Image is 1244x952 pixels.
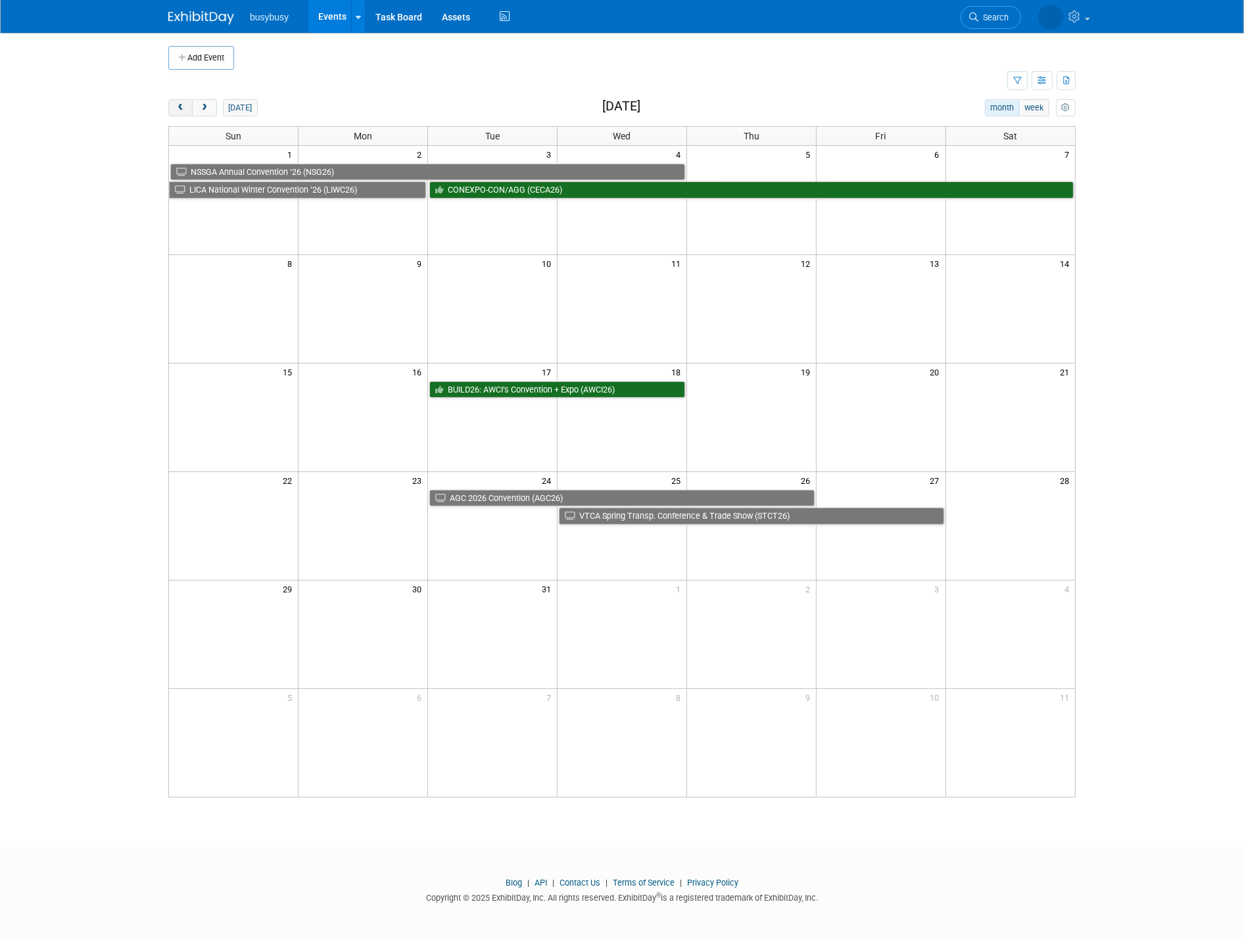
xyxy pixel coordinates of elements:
button: Add Event [168,46,234,70]
span: 16 [411,364,427,380]
span: 9 [804,689,816,705]
span: Tue [485,131,500,141]
span: 17 [540,364,557,380]
button: week [1019,99,1049,116]
sup: ® [656,892,661,899]
span: 11 [1059,689,1075,705]
span: 28 [1059,472,1075,488]
span: 29 [281,581,298,597]
span: 21 [1059,364,1075,380]
span: 10 [929,689,945,705]
span: 14 [1059,255,1075,272]
a: VTCA Spring Transp. Conference & Trade Show (STCT26) [559,508,944,525]
span: 18 [670,364,686,380]
span: 13 [929,255,945,272]
span: 8 [675,689,686,705]
a: CONEXPO-CON/AGG (CECA26) [429,181,1074,199]
span: 6 [416,689,427,705]
span: 9 [416,255,427,272]
a: Terms of Service [613,878,675,888]
span: | [602,878,611,888]
button: month [985,99,1020,116]
span: 24 [540,472,557,488]
span: 7 [545,689,557,705]
a: API [535,878,547,888]
span: 7 [1063,146,1075,162]
span: Search [978,12,1009,22]
span: 4 [1063,581,1075,597]
span: 23 [411,472,427,488]
span: 20 [929,364,945,380]
span: Sun [226,131,241,141]
span: 11 [670,255,686,272]
a: AGC 2026 Convention (AGC26) [429,490,815,507]
button: [DATE] [223,99,258,116]
h2: [DATE] [602,99,640,114]
button: prev [168,99,193,116]
span: 3 [545,146,557,162]
span: 5 [804,146,816,162]
span: 27 [929,472,945,488]
a: Contact Us [560,878,600,888]
span: Fri [876,131,886,141]
span: 30 [411,581,427,597]
span: 31 [540,581,557,597]
span: | [524,878,533,888]
span: Sat [1003,131,1017,141]
img: ExhibitDay [168,11,234,24]
span: 1 [286,146,298,162]
span: 3 [934,581,945,597]
a: Search [961,6,1021,29]
button: myCustomButton [1056,99,1076,116]
span: Wed [613,131,631,141]
span: 6 [934,146,945,162]
span: 2 [804,581,816,597]
span: 1 [675,581,686,597]
i: Personalize Calendar [1061,104,1070,112]
span: 10 [540,255,557,272]
button: next [192,99,216,116]
span: 5 [286,689,298,705]
a: BUILD26: AWCI’s Convention + Expo (AWCI26) [429,381,685,398]
span: Thu [744,131,759,141]
span: 4 [675,146,686,162]
span: 15 [281,364,298,380]
img: Braden Gillespie [1038,5,1063,30]
span: busybusy [250,12,289,22]
span: 22 [281,472,298,488]
a: NSSGA Annual Convention ’26 (NSG26) [170,164,685,181]
span: 25 [670,472,686,488]
a: LICA National Winter Convention ’26 (LIWC26) [169,181,426,199]
a: Blog [506,878,522,888]
span: 8 [286,255,298,272]
span: 2 [416,146,427,162]
span: 19 [800,364,816,380]
span: | [549,878,558,888]
span: 12 [800,255,816,272]
span: Mon [354,131,372,141]
a: Privacy Policy [687,878,738,888]
span: 26 [800,472,816,488]
span: | [677,878,685,888]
